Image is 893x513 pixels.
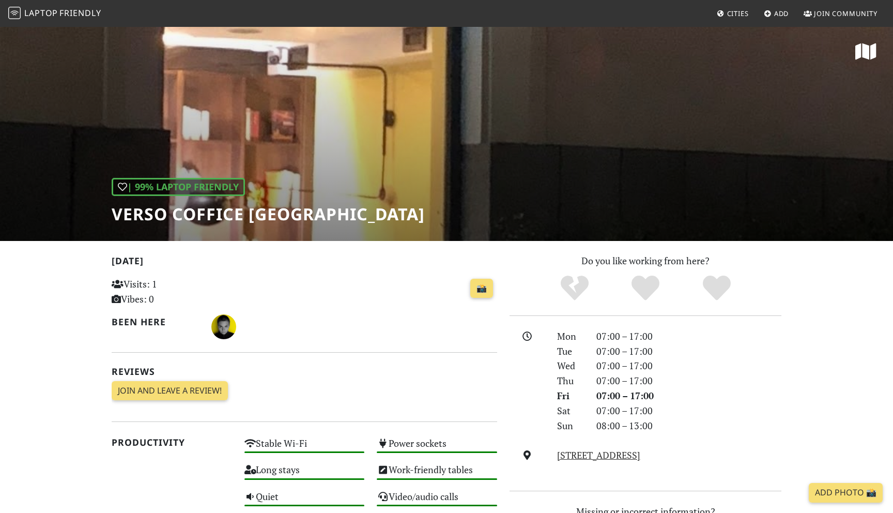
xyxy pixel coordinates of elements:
span: Marija Jeremic [211,320,236,332]
span: Friendly [59,7,101,19]
img: LaptopFriendly [8,7,21,19]
a: Join and leave a review! [112,381,228,401]
span: Add [774,9,789,18]
div: 07:00 – 17:00 [590,358,788,373]
h2: Reviews [112,366,497,377]
img: 1138-marija.jpg [211,314,236,339]
div: 07:00 – 17:00 [590,373,788,388]
div: Sun [551,418,590,433]
div: Thu [551,373,590,388]
a: Join Community [799,4,882,23]
a: Add Photo 📸 [809,483,883,503]
p: Do you like working from here? [510,253,781,268]
span: Join Community [814,9,877,18]
a: 📸 [470,279,493,298]
span: Cities [727,9,749,18]
h2: Productivity [112,437,232,448]
div: Wed [551,358,590,373]
span: Laptop [24,7,58,19]
div: 07:00 – 17:00 [590,329,788,344]
div: 07:00 – 17:00 [590,344,788,359]
div: Work-friendly tables [371,461,503,488]
div: Yes [610,274,681,303]
div: Power sockets [371,435,503,461]
h2: [DATE] [112,255,497,270]
div: 07:00 – 17:00 [590,403,788,418]
a: Add [760,4,793,23]
div: Fri [551,388,590,403]
a: Cities [713,4,753,23]
a: LaptopFriendly LaptopFriendly [8,5,101,23]
div: 08:00 – 13:00 [590,418,788,433]
div: Stable Wi-Fi [238,435,371,461]
p: Visits: 1 Vibes: 0 [112,277,232,307]
div: Tue [551,344,590,359]
h1: Verso Coffice [GEOGRAPHIC_DATA] [112,204,425,224]
h2: Been here [112,316,199,327]
div: Sat [551,403,590,418]
div: Mon [551,329,590,344]
div: | 99% Laptop Friendly [112,178,245,196]
div: Definitely! [681,274,752,303]
a: [STREET_ADDRESS] [557,449,640,461]
div: Long stays [238,461,371,488]
div: No [539,274,610,303]
div: 07:00 – 17:00 [590,388,788,403]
